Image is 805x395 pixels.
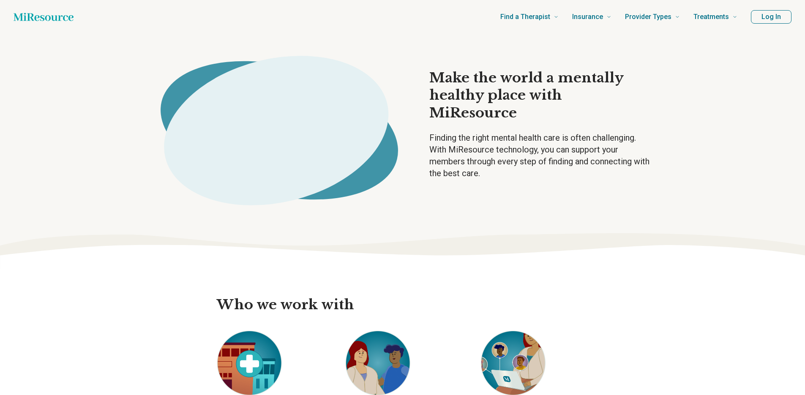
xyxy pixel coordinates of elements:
[693,11,729,23] span: Treatments
[429,132,652,179] p: Finding the right mental health care is often challenging. With MiResource technology, you can su...
[751,10,791,24] button: Log In
[429,69,652,122] h1: Make the world a mentally healthy place with MiResource
[14,8,74,25] a: Home page
[572,11,603,23] span: Insurance
[500,11,550,23] span: Find a Therapist
[625,11,671,23] span: Provider Types
[210,296,595,314] h2: Who we work with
